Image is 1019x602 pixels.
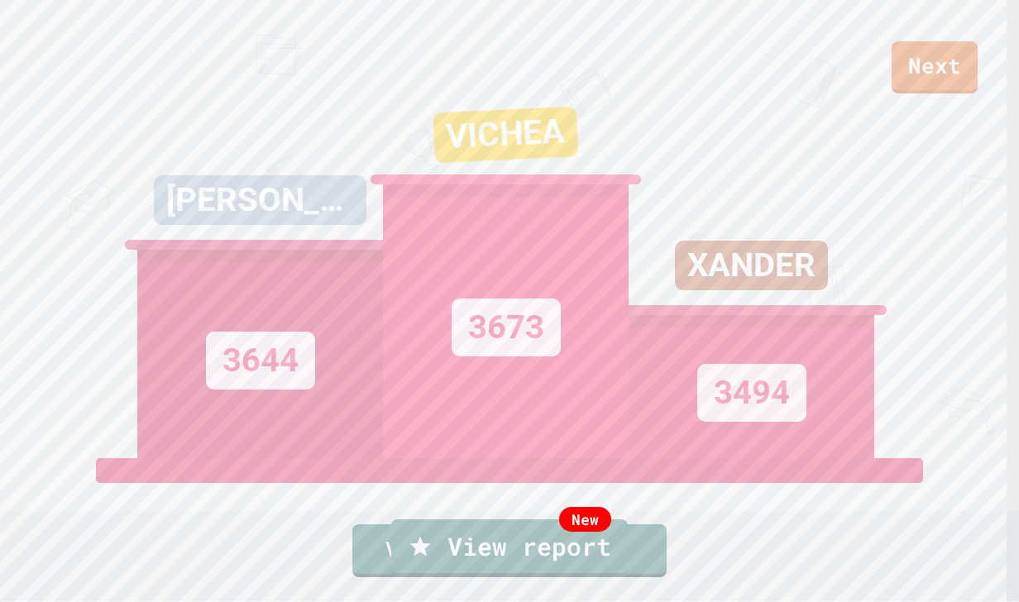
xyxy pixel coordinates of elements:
[433,107,578,164] div: VICHEA
[154,175,366,225] div: [PERSON_NAME]
[452,299,561,356] div: 3673
[675,241,828,290] div: XANDER
[206,332,315,389] div: 3644
[559,507,611,532] div: New
[697,364,806,422] div: 3494
[391,519,628,576] a: View report
[892,41,978,93] a: Next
